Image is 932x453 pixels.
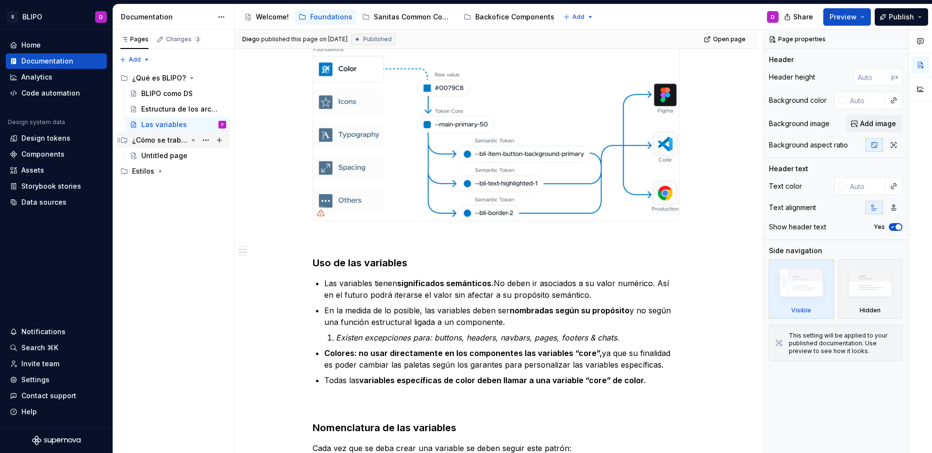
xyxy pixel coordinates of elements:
[769,164,808,174] div: Header text
[126,117,230,132] a: Las variablesD
[769,246,822,256] div: Side navigation
[6,356,107,372] a: Invite team
[769,259,834,319] div: Visible
[6,372,107,388] a: Settings
[121,12,213,22] div: Documentation
[21,181,81,191] div: Storybook stories
[261,35,348,43] div: published this page on [DATE]
[6,340,107,356] button: Search ⌘K
[889,12,914,22] span: Publish
[793,12,813,22] span: Share
[6,146,107,162] a: Components
[21,72,52,82] div: Analytics
[363,35,392,43] span: Published
[240,7,558,27] div: Page tree
[336,333,619,342] em: Existen excepciones para: buttons, headers, navbars, pages, footers & chats.
[6,324,107,340] button: Notifications
[838,259,903,319] div: Hidden
[6,178,107,194] a: Storybook stories
[701,32,750,46] a: Open page
[141,104,221,114] div: Estructura de los archivos
[846,92,885,109] input: Auto
[141,120,187,129] div: Las variables
[116,70,230,86] div: ¿Qué es BLIPO?
[769,72,815,82] div: Header height
[129,56,141,64] span: Add
[242,35,260,43] span: Diego
[21,40,41,50] div: Home
[6,388,107,404] button: Contact support
[126,86,230,101] a: BLIPO como DS
[126,101,230,117] a: Estructura de los archivos
[769,96,827,105] div: Background color
[132,135,187,145] div: ¿Cómo se trabaja con [PERSON_NAME]?
[8,118,65,126] div: Design system data
[240,9,293,25] a: Welcome!
[460,9,558,25] a: Backofice Components
[823,8,871,26] button: Preview
[313,257,407,269] strong: Uso de las variables
[769,55,794,65] div: Header
[166,35,201,43] div: Changes
[6,53,107,69] a: Documentation
[860,307,881,314] div: Hidden
[256,12,289,22] div: Welcome!
[21,165,44,175] div: Assets
[860,119,896,129] span: Add image
[21,197,67,207] div: Data sources
[6,194,107,210] a: Data sources
[874,223,885,231] label: Yes
[22,12,42,22] div: BLIPO
[789,332,896,355] div: This setting will be applied to your published documentation. Use preview to see how it looks.
[21,407,37,417] div: Help
[891,73,899,81] p: px
[116,132,230,148] div: ¿Cómo se trabaja con [PERSON_NAME]?
[854,68,891,86] input: Auto
[313,422,456,434] strong: Nomenclatura de las variables
[126,148,230,163] a: Untitled page
[769,140,848,150] div: Background aspect ratio
[771,13,775,21] div: D
[6,85,107,101] a: Code automation
[21,359,59,369] div: Invite team
[6,69,107,85] a: Analytics
[397,278,494,288] strong: significados semánticos.
[21,149,65,159] div: Components
[324,374,680,386] p: Todas las
[769,181,802,191] div: Text color
[21,343,58,353] div: Search ⌘K
[846,178,885,195] input: Auto
[99,13,103,21] div: D
[313,47,679,221] img: 17fba58f-af58-4c0e-9ab7-5ef61b28a32e.png
[572,13,584,21] span: Add
[132,73,186,83] div: ¿Qué es BLIPO?
[6,404,107,420] button: Help
[791,307,811,314] div: Visible
[116,53,153,66] button: Add
[713,35,746,43] span: Open page
[875,8,928,26] button: Publish
[116,70,230,179] div: Page tree
[769,203,816,212] div: Text alignment
[359,375,646,385] strong: variables específicas de color deben llamar a una variable “core” de color.
[324,305,680,328] p: En la medida de lo posible, las variables deben ser y no según una función estructural ligada a u...
[32,436,81,445] svg: Supernova Logo
[779,8,819,26] button: Share
[21,56,73,66] div: Documentation
[475,12,554,22] div: Backofice Components
[21,375,50,385] div: Settings
[510,306,630,315] strong: nombradas según su propósito
[6,37,107,53] a: Home
[2,6,111,27] button: SBLIPOD
[358,9,458,25] a: Sanitas Common Components
[21,391,76,401] div: Contact support
[120,35,149,43] div: Pages
[21,88,80,98] div: Code automation
[21,133,70,143] div: Design tokens
[324,347,680,371] p: ya que su finalidad es poder cambiar las paletas según los garantes para personalizar las variabl...
[310,12,352,22] div: Foundations
[116,163,230,179] div: Estilos
[846,115,902,132] button: Add image
[295,9,356,25] a: Foundations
